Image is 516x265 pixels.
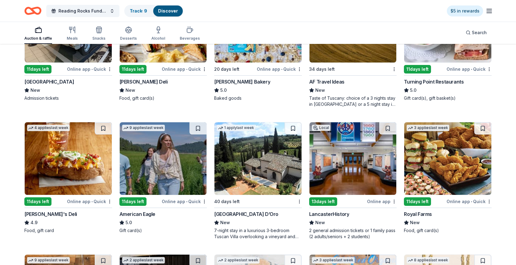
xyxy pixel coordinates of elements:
div: [GEOGRAPHIC_DATA] [24,78,74,85]
div: 11 days left [24,65,51,73]
button: Track· 9Discover [124,5,183,17]
span: 5.0 [125,219,132,226]
div: American Eagle [119,210,155,218]
div: 11 days left [119,197,147,206]
div: 7-night stay in a luxurious 3-bedroom Tuscan Villa overlooking a vineyard and the ancient walled ... [214,227,302,240]
span: Search [472,29,487,36]
span: New [125,87,135,94]
div: Meals [67,36,78,41]
div: Online app Quick [162,198,207,205]
img: Image for American Eagle [120,122,207,195]
div: Online app Quick [67,65,112,73]
span: • [186,67,187,72]
div: Local [312,125,330,131]
span: • [91,67,93,72]
span: 5.0 [410,87,416,94]
div: 40 days left [214,198,240,205]
div: [GEOGRAPHIC_DATA] D’Oro [214,210,278,218]
div: Online app Quick [162,65,207,73]
div: 9 applies last week [122,125,165,131]
div: 3 applies last week [407,125,449,131]
span: 4.9 [30,219,37,226]
div: Admission tickets [24,95,112,101]
div: 2 applies last week [122,257,165,263]
div: [PERSON_NAME] Deli [119,78,168,85]
div: 9 applies last week [27,257,70,263]
div: [PERSON_NAME]'s Deli [24,210,77,218]
div: 2 applies last week [217,257,260,263]
div: 2 general admission tickets or 1 family pass (2 adults/seniors + 2 students) [309,227,397,240]
div: Online app Quick [447,198,492,205]
div: 8 applies last week [407,257,449,263]
a: $5 in rewards [447,5,483,16]
span: 5.0 [220,87,227,94]
div: Baked goods [214,95,302,101]
div: Snacks [92,36,105,41]
span: New [30,87,40,94]
div: Food, gift card(s) [119,95,207,101]
a: Image for American Eagle9 applieslast week11days leftOnline app•QuickAmerican Eagle5.0Gift card(s) [119,122,207,234]
span: New [410,219,420,226]
button: Snacks [92,24,105,44]
button: Beverages [180,24,200,44]
div: Food, gift card(s) [404,227,492,234]
div: Food, gift card [24,227,112,234]
span: • [471,67,472,72]
div: Online app Quick [257,65,302,73]
div: AF Travel Ideas [309,78,345,85]
div: Auction & raffle [24,36,52,41]
div: 20 days left [214,66,239,73]
img: Image for Royal Farms [404,122,491,195]
div: 1 apply last week [217,125,255,131]
span: New [315,87,325,94]
div: Gift card(s) [119,227,207,234]
a: Track· 9 [130,8,147,13]
a: Image for LancasterHistoryLocal13days leftOnline appLancasterHistoryNew2 general admission ticket... [309,122,397,240]
div: LancasterHistory [309,210,349,218]
div: 11 days left [24,197,51,206]
div: 34 days left [309,66,335,73]
span: • [471,199,472,204]
img: Image for Jason's Deli [25,122,112,195]
div: 11 days left [404,197,431,206]
div: 3 applies last week [312,257,355,263]
a: Image for Jason's Deli4 applieslast week11days leftOnline app•Quick[PERSON_NAME]'s Deli4.9Food, g... [24,122,112,234]
a: Image for Royal Farms3 applieslast week11days leftOnline app•QuickRoyal FarmsNewFood, gift card(s) [404,122,492,234]
div: Turning Point Restaurants [404,78,464,85]
span: • [186,199,187,204]
div: Gift card(s), gift basket(s) [404,95,492,101]
div: Royal Farms [404,210,432,218]
button: Alcohol [151,24,165,44]
a: Image for Villa Sogni D’Oro1 applylast week40 days left[GEOGRAPHIC_DATA] D’OroNew7-night stay in ... [214,122,302,240]
div: 11 days left [404,65,431,73]
a: Discover [158,8,178,13]
span: New [220,219,230,226]
button: Reading Rocks Fundraiser [46,5,119,17]
button: Auction & raffle [24,24,52,44]
div: 13 days left [309,197,337,206]
a: Home [24,4,41,18]
div: 4 applies last week [27,125,70,131]
div: Online app Quick [447,65,492,73]
div: 11 days left [119,65,147,73]
span: • [91,199,93,204]
div: Desserts [120,36,137,41]
span: Reading Rocks Fundraiser [58,7,107,15]
button: Desserts [120,24,137,44]
div: [PERSON_NAME] Bakery [214,78,270,85]
img: Image for Villa Sogni D’Oro [214,122,302,195]
img: Image for LancasterHistory [309,122,397,195]
span: New [315,219,325,226]
button: Meals [67,24,78,44]
div: Online app Quick [67,198,112,205]
div: Beverages [180,36,200,41]
span: • [281,67,282,72]
div: Online app [367,198,397,205]
button: Search [461,27,492,39]
div: Taste of Tuscany: choice of a 3 nights stay in [GEOGRAPHIC_DATA] or a 5 night stay in [GEOGRAPHIC... [309,95,397,107]
div: Alcohol [151,36,165,41]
